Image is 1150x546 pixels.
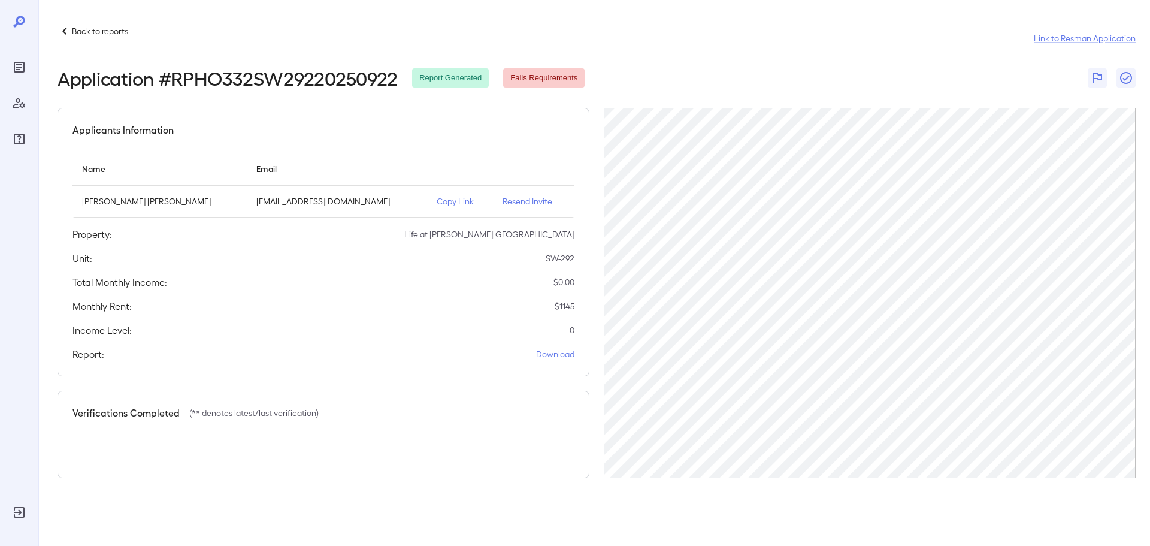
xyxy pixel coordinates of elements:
a: Link to Resman Application [1034,32,1136,44]
h2: Application # RPHO332SW29220250922 [57,67,398,89]
div: Log Out [10,503,29,522]
p: Copy Link [437,195,484,207]
p: SW-292 [546,252,574,264]
span: Fails Requirements [503,73,585,84]
h5: Total Monthly Income: [72,275,167,289]
h5: Monthly Rent: [72,299,132,313]
p: (** denotes latest/last verification) [189,407,319,419]
a: Download [536,348,574,360]
p: Resend Invite [503,195,565,207]
h5: Property: [72,227,112,242]
p: [EMAIL_ADDRESS][DOMAIN_NAME] [256,195,417,207]
button: Flag Report [1088,68,1107,88]
h5: Applicants Information [72,123,174,137]
button: Close Report [1116,68,1136,88]
h5: Income Level: [72,323,132,337]
p: [PERSON_NAME] [PERSON_NAME] [82,195,237,207]
th: Email [247,152,427,186]
p: $ 0.00 [553,276,574,288]
th: Name [72,152,247,186]
h5: Unit: [72,251,92,266]
table: simple table [72,152,574,218]
h5: Verifications Completed [72,406,180,420]
span: Report Generated [412,73,489,84]
p: Back to reports [72,25,128,37]
div: Manage Users [10,93,29,113]
div: Reports [10,58,29,77]
p: Life at [PERSON_NAME][GEOGRAPHIC_DATA] [404,228,574,240]
h5: Report: [72,347,104,361]
div: FAQ [10,129,29,149]
p: 0 [570,324,574,336]
p: $ 1145 [555,300,574,312]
